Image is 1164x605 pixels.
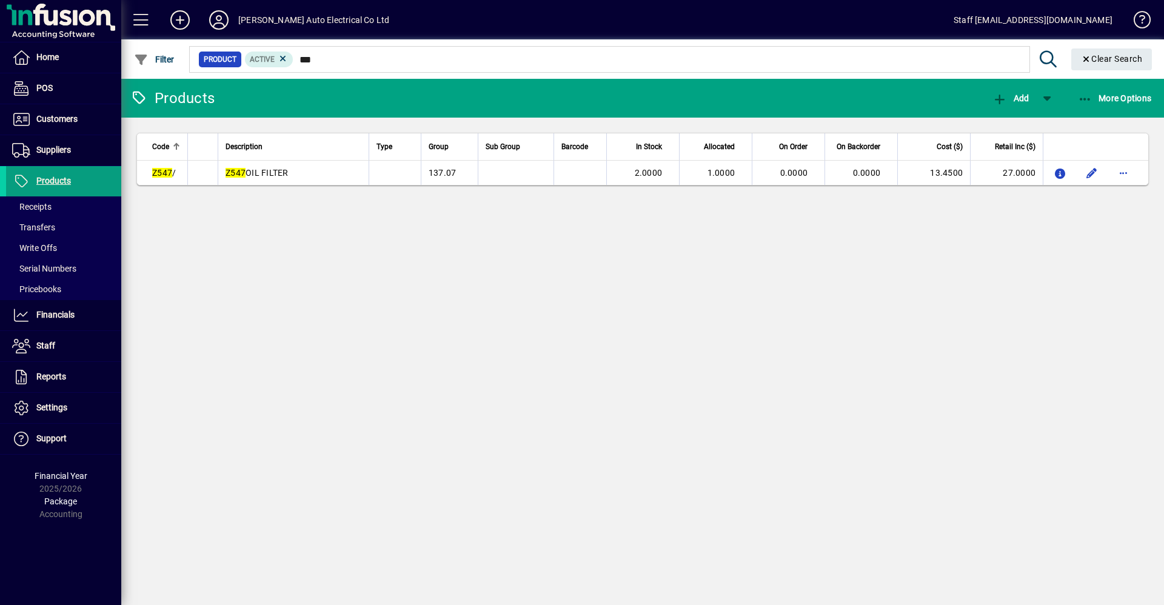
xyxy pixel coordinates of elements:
[152,168,176,178] span: /
[376,140,392,153] span: Type
[6,238,121,258] a: Write Offs
[6,104,121,135] a: Customers
[130,89,215,108] div: Products
[1071,48,1152,70] button: Clear
[6,393,121,423] a: Settings
[36,433,67,443] span: Support
[989,87,1032,109] button: Add
[36,145,71,155] span: Suppliers
[954,10,1112,30] div: Staff [EMAIL_ADDRESS][DOMAIN_NAME]
[199,9,238,31] button: Profile
[6,300,121,330] a: Financials
[152,168,172,178] em: Z547
[486,140,546,153] div: Sub Group
[614,140,673,153] div: In Stock
[6,331,121,361] a: Staff
[36,403,67,412] span: Settings
[36,341,55,350] span: Staff
[6,135,121,165] a: Suppliers
[837,140,880,153] span: On Backorder
[853,168,881,178] span: 0.0000
[36,52,59,62] span: Home
[6,42,121,73] a: Home
[704,140,735,153] span: Allocated
[6,279,121,299] a: Pricebooks
[376,140,413,153] div: Type
[226,168,289,178] span: OIL FILTER
[152,140,169,153] span: Code
[250,55,275,64] span: Active
[6,196,121,217] a: Receipts
[1078,93,1152,103] span: More Options
[1114,163,1133,182] button: More options
[12,243,57,253] span: Write Offs
[780,168,808,178] span: 0.0000
[36,176,71,186] span: Products
[561,140,588,153] span: Barcode
[226,140,263,153] span: Description
[44,496,77,506] span: Package
[131,48,178,70] button: Filter
[992,93,1029,103] span: Add
[6,424,121,454] a: Support
[36,83,53,93] span: POS
[561,140,599,153] div: Barcode
[1125,2,1149,42] a: Knowledge Base
[635,168,663,178] span: 2.0000
[6,258,121,279] a: Serial Numbers
[970,161,1043,185] td: 27.0000
[6,73,121,104] a: POS
[12,264,76,273] span: Serial Numbers
[245,52,293,67] mat-chip: Activation Status: Active
[779,140,808,153] span: On Order
[897,161,970,185] td: 13.4500
[1075,87,1155,109] button: More Options
[36,114,78,124] span: Customers
[1081,54,1143,64] span: Clear Search
[429,168,457,178] span: 137.07
[429,140,449,153] span: Group
[35,471,87,481] span: Financial Year
[760,140,818,153] div: On Order
[486,140,520,153] span: Sub Group
[636,140,662,153] span: In Stock
[6,362,121,392] a: Reports
[152,140,180,153] div: Code
[36,372,66,381] span: Reports
[134,55,175,64] span: Filter
[161,9,199,31] button: Add
[204,53,236,65] span: Product
[937,140,963,153] span: Cost ($)
[687,140,746,153] div: Allocated
[226,168,246,178] em: Z547
[429,140,471,153] div: Group
[12,222,55,232] span: Transfers
[707,168,735,178] span: 1.0000
[832,140,891,153] div: On Backorder
[36,310,75,319] span: Financials
[995,140,1035,153] span: Retail Inc ($)
[12,284,61,294] span: Pricebooks
[1082,163,1102,182] button: Edit
[6,217,121,238] a: Transfers
[238,10,389,30] div: [PERSON_NAME] Auto Electrical Co Ltd
[226,140,361,153] div: Description
[12,202,52,212] span: Receipts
